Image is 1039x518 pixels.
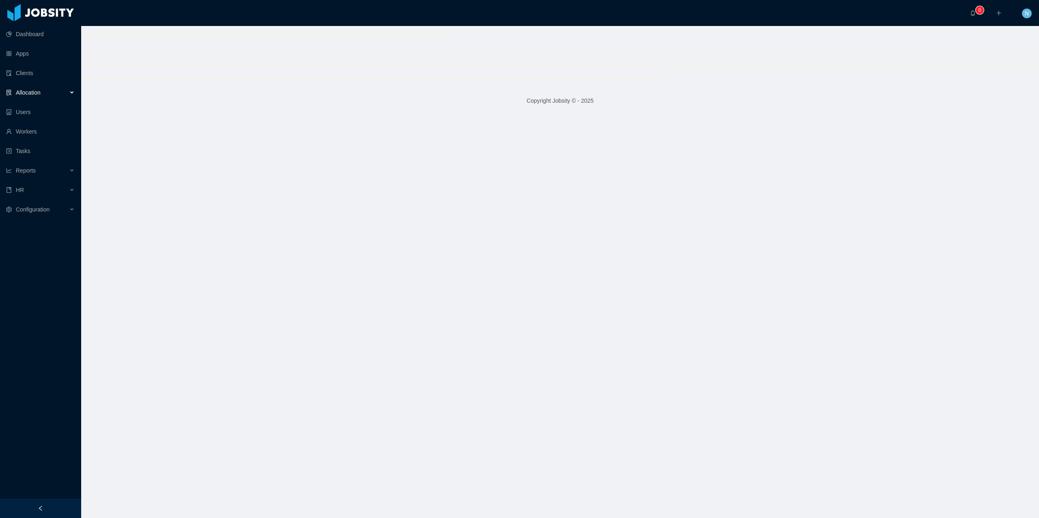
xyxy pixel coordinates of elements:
[970,10,976,16] i: icon: bell
[6,104,75,120] a: icon: robotUsers
[6,65,75,81] a: icon: auditClients
[996,10,1002,16] i: icon: plus
[16,206,50,213] span: Configuration
[6,123,75,140] a: icon: userWorkers
[81,87,1039,115] footer: Copyright Jobsity © - 2025
[6,187,12,193] i: icon: book
[16,89,41,96] span: Allocation
[976,6,984,14] sup: 0
[16,167,36,174] span: Reports
[6,207,12,212] i: icon: setting
[16,187,24,193] span: HR
[6,26,75,42] a: icon: pie-chartDashboard
[1025,9,1029,18] span: N
[6,143,75,159] a: icon: profileTasks
[6,168,12,173] i: icon: line-chart
[6,45,75,62] a: icon: appstoreApps
[6,90,12,95] i: icon: solution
